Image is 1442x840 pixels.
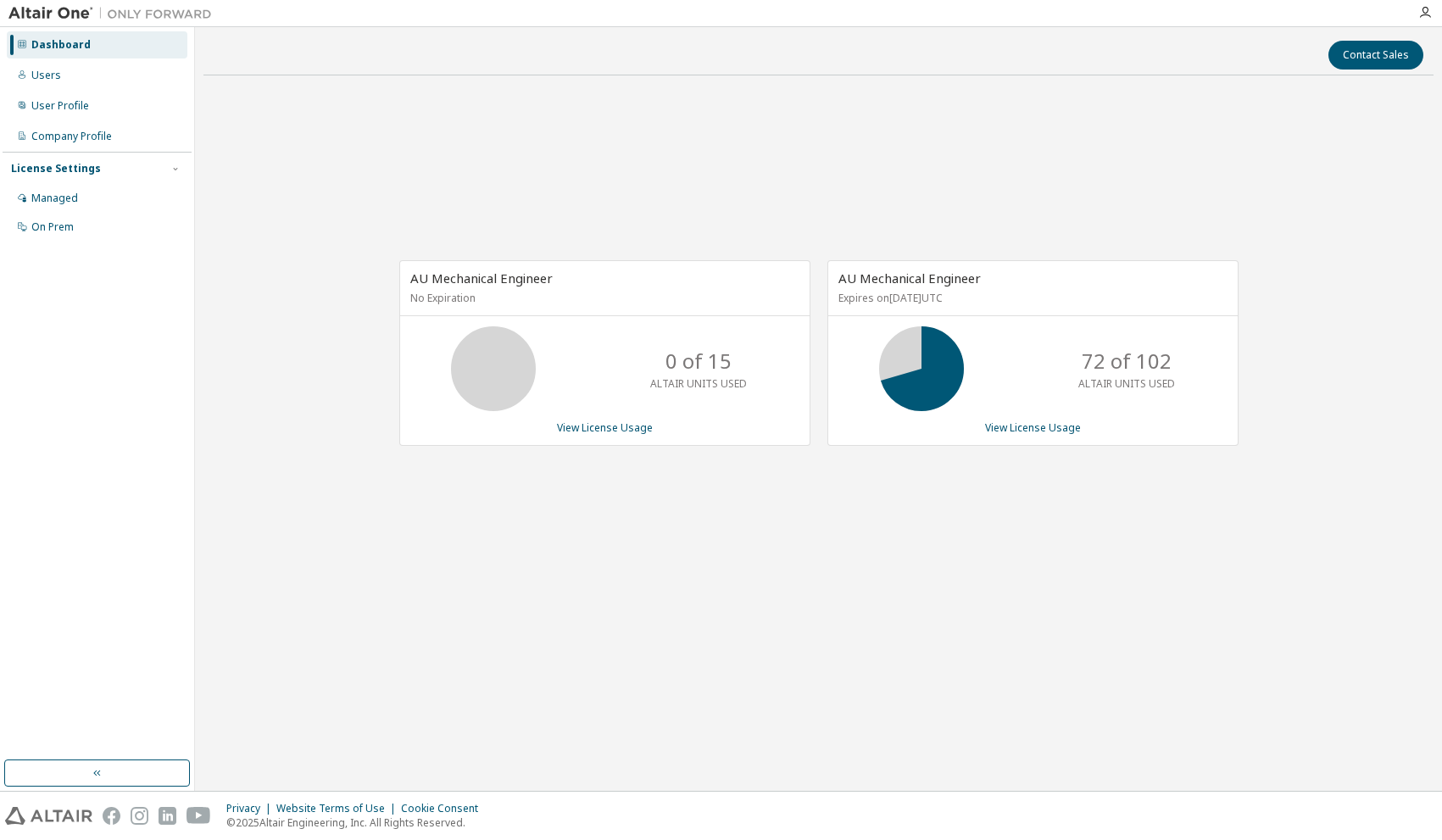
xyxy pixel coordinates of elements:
div: User Profile [31,99,89,113]
img: facebook.svg [103,807,120,825]
span: AU Mechanical Engineer [838,270,981,286]
p: 72 of 102 [1082,347,1172,375]
img: instagram.svg [131,807,148,825]
div: Cookie Consent [401,802,488,815]
p: ALTAIR UNITS USED [650,376,747,391]
img: linkedin.svg [159,807,176,825]
a: View License Usage [557,420,653,435]
div: Privacy [226,802,276,815]
div: License Settings [11,162,101,175]
img: Altair One [8,5,220,22]
div: Dashboard [31,38,91,52]
p: ALTAIR UNITS USED [1078,376,1175,391]
img: altair_logo.svg [5,807,92,825]
button: Contact Sales [1328,41,1423,70]
p: Expires on [DATE] UTC [838,291,1223,305]
p: © 2025 Altair Engineering, Inc. All Rights Reserved. [226,815,488,830]
p: 0 of 15 [665,347,732,375]
div: Users [31,69,61,82]
a: View License Usage [985,420,1081,435]
p: No Expiration [410,291,795,305]
div: Company Profile [31,130,112,143]
div: Website Terms of Use [276,802,401,815]
img: youtube.svg [187,807,211,825]
div: On Prem [31,220,74,234]
span: AU Mechanical Engineer [410,270,553,286]
div: Managed [31,192,78,205]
